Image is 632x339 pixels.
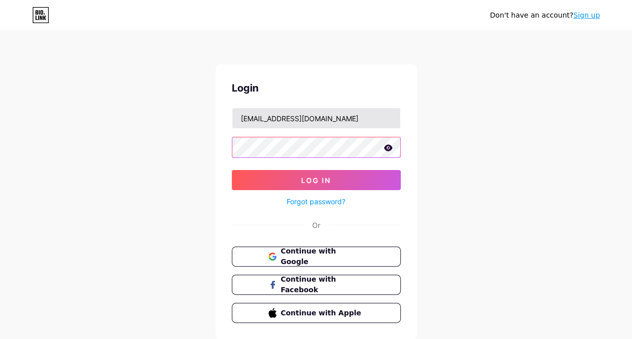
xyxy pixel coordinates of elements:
[312,220,320,230] div: Or
[301,176,331,185] span: Log In
[232,303,401,323] button: Continue with Apple
[281,246,364,267] span: Continue with Google
[287,196,345,207] a: Forgot password?
[281,274,364,295] span: Continue with Facebook
[232,170,401,190] button: Log In
[490,10,600,21] div: Don't have an account?
[232,108,400,128] input: Username
[232,275,401,295] button: Continue with Facebook
[281,308,364,318] span: Continue with Apple
[573,11,600,19] a: Sign up
[232,246,401,267] button: Continue with Google
[232,80,401,96] div: Login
